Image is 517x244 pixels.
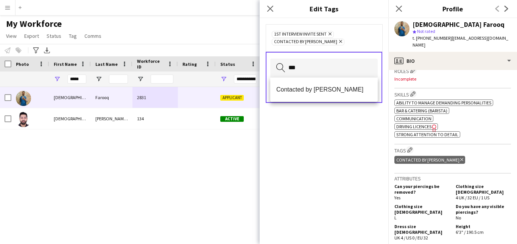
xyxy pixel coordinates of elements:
[413,21,505,28] div: [DEMOGRAPHIC_DATA] Farooq
[220,95,244,101] span: Applicant
[394,224,450,235] h5: Dress size [DEMOGRAPHIC_DATA]
[137,58,164,70] span: Workforce ID
[151,75,173,84] input: Workforce ID Filter Input
[84,33,101,39] span: Comms
[69,33,77,39] span: Tag
[109,75,128,84] input: Last Name Filter Input
[16,61,29,67] span: Photo
[6,33,17,39] span: View
[394,67,511,75] h3: Roles
[16,91,31,106] img: Islam Farooq
[456,215,461,221] span: No
[3,31,20,41] a: View
[394,195,400,200] span: Yes
[49,87,91,108] div: [DEMOGRAPHIC_DATA]
[132,108,178,129] div: 134
[394,76,511,82] p: Incomplete
[456,204,511,215] h5: Do you have any visible piercings?
[456,195,489,200] span: 4 UK / 32 EU / 1 US
[396,132,458,137] span: Strong attention to detail
[276,86,372,93] span: Contacted by [PERSON_NAME]
[394,215,397,221] span: L
[24,33,39,39] span: Export
[67,75,86,84] input: First Name Filter Input
[81,31,104,41] a: Comms
[396,108,447,113] span: Bar & Catering (Barista)
[91,87,132,108] div: Farooq
[456,224,511,229] h5: Height
[413,35,452,41] span: t. [PHONE_NUMBER]
[220,61,235,67] span: Status
[44,31,64,41] a: Status
[31,46,40,55] app-action-btn: Advanced filters
[394,235,428,241] span: UK 4 / US 0 / EU 32
[396,124,431,129] span: Driving licences
[388,52,517,70] div: Bio
[417,28,435,34] span: Not rated
[21,31,42,41] a: Export
[388,4,517,14] h3: Profile
[91,108,132,129] div: [PERSON_NAME] [PERSON_NAME]
[132,87,178,108] div: 2831
[220,76,227,82] button: Open Filter Menu
[182,61,197,67] span: Rating
[6,18,62,30] span: My Workforce
[394,146,511,154] h3: Tags
[95,76,102,82] button: Open Filter Menu
[42,46,51,55] app-action-btn: Export XLSX
[413,35,508,48] span: | [EMAIL_ADDRESS][DOMAIN_NAME]
[394,204,450,215] h5: Clothing size [DEMOGRAPHIC_DATA]
[54,76,61,82] button: Open Filter Menu
[394,90,511,98] h3: Skills
[95,61,118,67] span: Last Name
[456,183,511,195] h5: Clothing size [DEMOGRAPHIC_DATA]
[396,116,431,121] span: Communication
[66,31,80,41] a: Tag
[274,31,327,37] span: 1st interview invite sent
[396,100,491,106] span: Ability to manage demanding personalities
[47,33,61,39] span: Status
[394,156,465,164] div: Contacted by [PERSON_NAME]
[54,61,77,67] span: First Name
[16,112,31,127] img: ISLAM FOUAD MOHAMED ELSAYED AHMED
[456,229,484,235] span: 6'3" / 190.5 cm
[394,175,511,182] h3: Attributes
[137,76,144,82] button: Open Filter Menu
[260,4,388,14] h3: Edit Tags
[220,116,244,122] span: Active
[274,39,337,45] span: Contacted by [PERSON_NAME]
[394,183,450,195] h5: Can your piercings be removed?
[49,108,91,129] div: [DEMOGRAPHIC_DATA]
